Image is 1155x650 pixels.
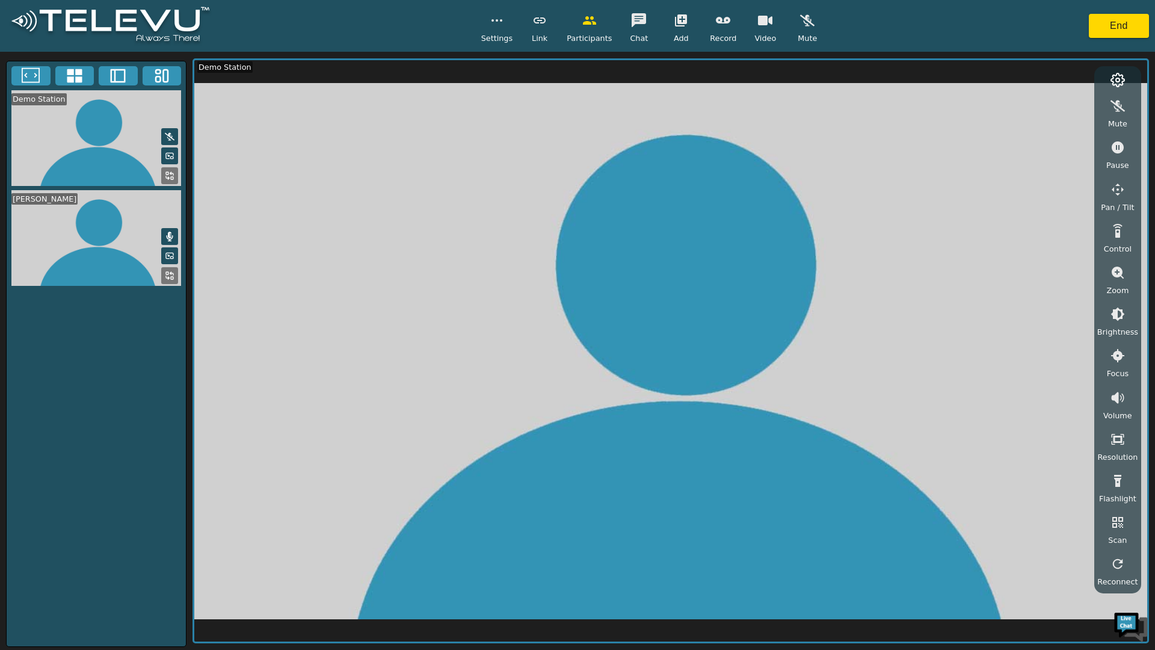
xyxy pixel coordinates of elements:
[1097,326,1138,338] span: Brightness
[11,93,67,105] div: Demo Station
[567,32,612,44] span: Participants
[70,152,166,273] span: We're online!
[532,32,547,44] span: Link
[55,66,94,85] button: 4x4
[754,32,776,44] span: Video
[481,32,513,44] span: Settings
[6,329,229,371] textarea: Type your message and hit 'Enter'
[161,167,178,184] button: Replace Feed
[1101,202,1134,213] span: Pan / Tilt
[161,128,178,145] button: Mute
[1103,410,1132,421] span: Volume
[161,247,178,264] button: Picture in Picture
[161,267,178,284] button: Replace Feed
[99,66,138,85] button: Two Window Medium
[161,147,178,164] button: Picture in Picture
[1108,534,1127,546] span: Scan
[63,63,202,79] div: Chat with us now
[1099,493,1136,504] span: Flashlight
[1089,14,1149,38] button: End
[1097,576,1138,587] span: Reconnect
[1097,451,1138,463] span: Resolution
[143,66,182,85] button: Three Window Medium
[710,32,736,44] span: Record
[1113,608,1149,644] img: Chat Widget
[1106,159,1129,171] span: Pause
[20,56,51,86] img: d_736959983_company_1615157101543_736959983
[630,32,648,44] span: Chat
[1108,118,1127,129] span: Mute
[1107,368,1129,379] span: Focus
[6,4,215,49] img: logoWhite.png
[11,193,78,205] div: [PERSON_NAME]
[197,6,226,35] div: Minimize live chat window
[1104,243,1132,255] span: Control
[11,66,51,85] button: Fullscreen
[674,32,689,44] span: Add
[798,32,817,44] span: Mute
[161,228,178,245] button: Mute
[1106,285,1129,296] span: Zoom
[197,61,253,73] div: Demo Station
